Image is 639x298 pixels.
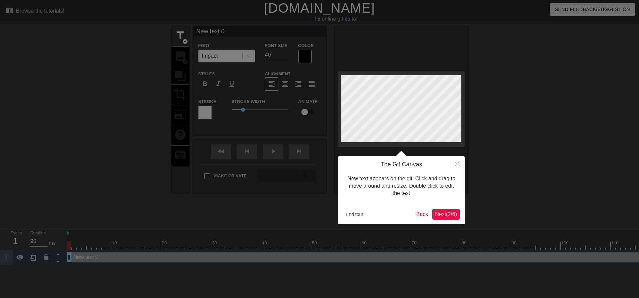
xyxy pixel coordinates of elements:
[414,209,431,220] button: Back
[343,168,460,204] div: New text appears on the gif. Click and drag to move around and resize. Double click to edit the text
[432,209,460,220] button: Next
[450,156,465,171] button: Close
[435,211,457,217] span: Next ( 2 / 6 )
[343,209,366,219] button: End tour
[343,161,460,168] h4: The Gif Canvas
